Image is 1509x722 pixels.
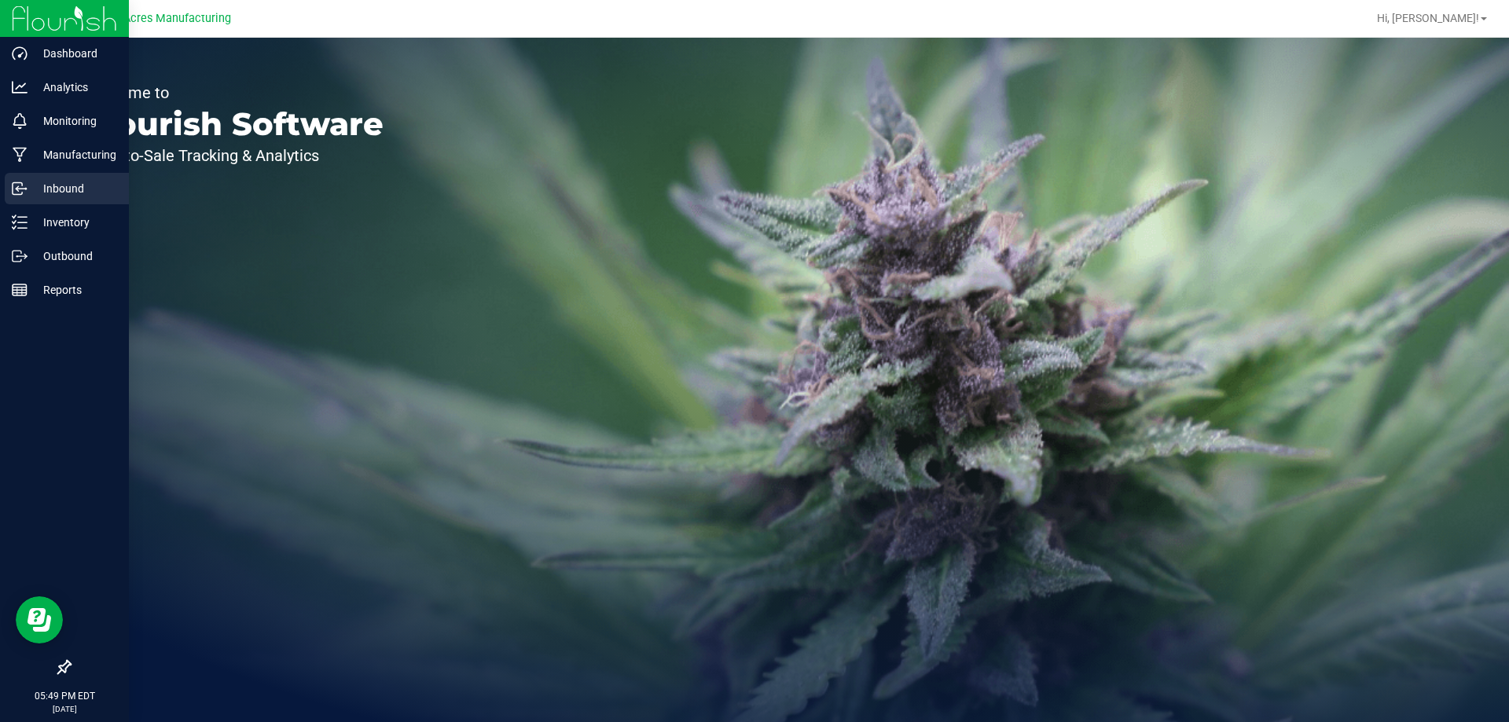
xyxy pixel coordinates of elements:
[28,145,122,164] p: Manufacturing
[12,282,28,298] inline-svg: Reports
[28,112,122,130] p: Monitoring
[28,78,122,97] p: Analytics
[12,113,28,129] inline-svg: Monitoring
[28,44,122,63] p: Dashboard
[28,213,122,232] p: Inventory
[12,147,28,163] inline-svg: Manufacturing
[85,148,384,163] p: Seed-to-Sale Tracking & Analytics
[12,248,28,264] inline-svg: Outbound
[7,703,122,715] p: [DATE]
[12,79,28,95] inline-svg: Analytics
[85,108,384,140] p: Flourish Software
[7,689,122,703] p: 05:49 PM EDT
[28,280,122,299] p: Reports
[12,214,28,230] inline-svg: Inventory
[16,596,63,643] iframe: Resource center
[12,46,28,61] inline-svg: Dashboard
[28,247,122,266] p: Outbound
[1377,12,1479,24] span: Hi, [PERSON_NAME]!
[28,179,122,198] p: Inbound
[90,12,231,25] span: Green Acres Manufacturing
[12,181,28,196] inline-svg: Inbound
[85,85,384,101] p: Welcome to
